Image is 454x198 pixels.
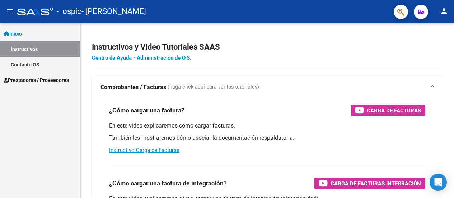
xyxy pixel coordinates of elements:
[168,83,259,91] span: (haga click aquí para ver los tutoriales)
[109,147,179,153] a: Instructivo Carga de Facturas
[81,4,146,19] span: - [PERSON_NAME]
[331,179,421,188] span: Carga de Facturas Integración
[92,76,443,99] mat-expansion-panel-header: Comprobantes / Facturas (haga click aquí para ver los tutoriales)
[57,4,81,19] span: - ospic
[92,40,443,54] h2: Instructivos y Video Tutoriales SAAS
[430,174,447,191] div: Open Intercom Messenger
[109,178,227,188] h3: ¿Cómo cargar una factura de integración?
[92,55,191,61] a: Centro de Ayuda - Administración de O.S.
[6,7,14,15] mat-icon: menu
[367,106,421,115] span: Carga de Facturas
[109,134,425,142] p: También les mostraremos cómo asociar la documentación respaldatoria.
[351,105,425,116] button: Carga de Facturas
[4,76,69,84] span: Prestadores / Proveedores
[4,30,22,38] span: Inicio
[100,83,166,91] strong: Comprobantes / Facturas
[440,7,448,15] mat-icon: person
[109,105,184,115] h3: ¿Cómo cargar una factura?
[314,178,425,189] button: Carga de Facturas Integración
[109,122,425,130] p: En este video explicaremos cómo cargar facturas.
